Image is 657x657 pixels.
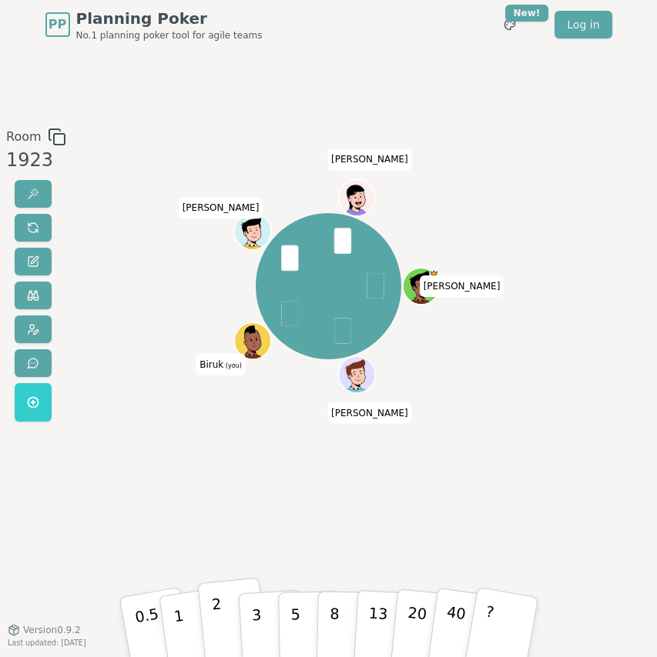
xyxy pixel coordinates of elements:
[223,362,242,369] span: (you)
[505,5,549,22] div: New!
[196,354,246,375] span: Click to change your name
[179,197,263,218] span: Click to change your name
[15,248,52,275] button: Change name
[15,214,52,242] button: Reset votes
[49,15,66,34] span: PP
[420,275,504,297] span: Click to change your name
[555,11,612,38] a: Log in
[15,383,52,422] button: Get a named room
[76,29,263,42] span: No.1 planning poker tool for agile teams
[23,624,81,636] span: Version 0.9.2
[15,315,52,343] button: Change avatar
[327,148,412,170] span: Click to change your name
[45,8,263,42] a: PPPlanning PokerNo.1 planning poker tool for agile teams
[8,624,81,636] button: Version0.9.2
[76,8,263,29] span: Planning Poker
[8,639,86,647] span: Last updated: [DATE]
[15,282,52,309] button: Watch only
[496,11,524,38] button: New!
[236,324,270,359] button: Click to change your avatar
[430,269,439,278] span: Owen is the host
[327,402,412,423] span: Click to change your name
[15,180,52,208] button: Reveal votes
[6,128,42,146] span: Room
[15,349,52,377] button: Send feedback
[6,146,66,174] div: 1923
